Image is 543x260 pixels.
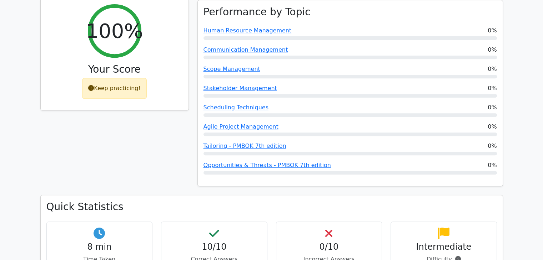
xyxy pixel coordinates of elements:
[203,104,268,111] a: Scheduling Techniques
[167,242,261,252] h4: 10/10
[488,161,497,170] span: 0%
[203,142,286,149] a: Tailoring - PMBOK 7th edition
[86,19,143,43] h2: 100%
[488,26,497,35] span: 0%
[282,242,376,252] h4: 0/10
[397,242,491,252] h4: Intermediate
[488,123,497,131] span: 0%
[52,242,147,252] h4: 8 min
[203,66,260,72] a: Scope Management
[203,85,277,92] a: Stakeholder Management
[203,162,331,168] a: Opportunities & Threats - PMBOK 7th edition
[488,46,497,54] span: 0%
[82,78,147,99] div: Keep practicing!
[203,123,278,130] a: Agile Project Management
[488,84,497,93] span: 0%
[203,27,292,34] a: Human Resource Management
[488,65,497,73] span: 0%
[203,6,311,18] h3: Performance by Topic
[203,46,288,53] a: Communication Management
[46,63,183,76] h3: Your Score
[488,103,497,112] span: 0%
[488,142,497,150] span: 0%
[46,201,497,213] h3: Quick Statistics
